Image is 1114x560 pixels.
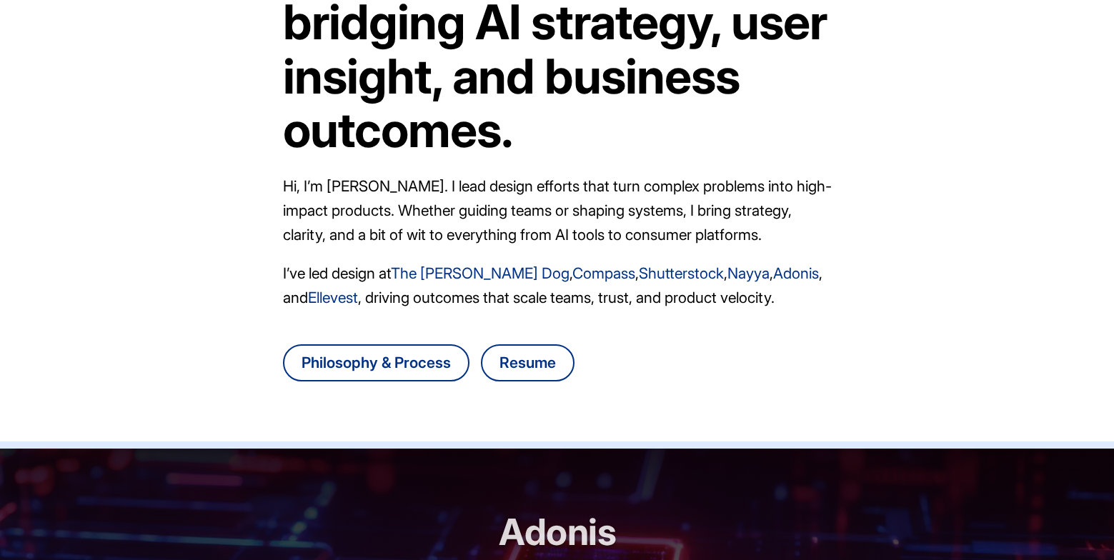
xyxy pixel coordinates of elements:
p: I’ve led design at , , , , , and , driving outcomes that scale teams, trust, and product velocity. [283,261,832,310]
a: Compass [572,264,635,282]
a: Shutterstock [639,264,724,282]
a: Adonis [773,264,819,282]
a: Go to Danny Chang's design philosophy and process page [283,344,469,381]
p: Hi, I’m [PERSON_NAME]. I lead design efforts that turn complex problems into high-impact products... [283,174,832,247]
a: The [PERSON_NAME] Dog [391,264,570,282]
a: Ellevest [308,289,358,306]
a: Nayya [727,264,770,282]
a: Download Danny Chang's resume as a PDF file [481,344,575,381]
